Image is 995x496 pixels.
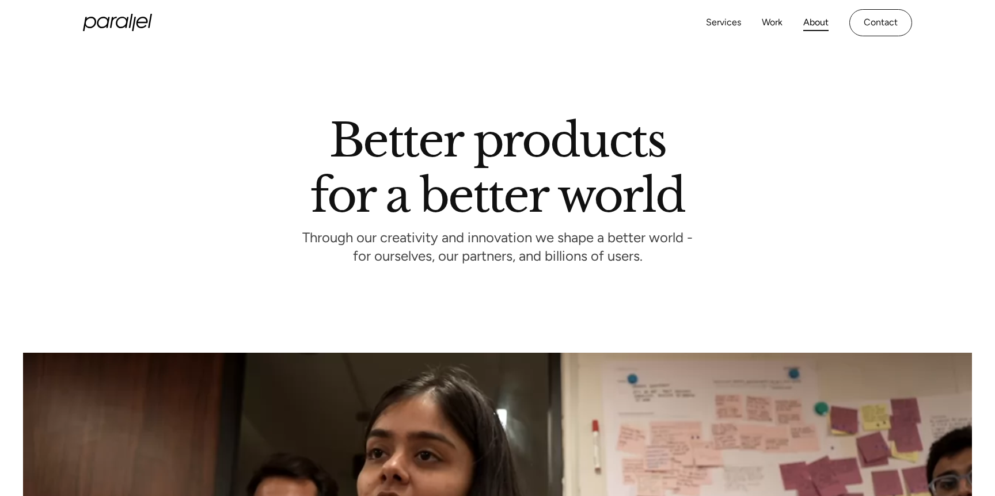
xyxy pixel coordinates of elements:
a: Services [706,14,741,31]
h1: Better products for a better world [310,124,684,212]
a: home [83,14,152,31]
a: About [803,14,829,31]
a: Contact [849,9,912,36]
a: Work [762,14,783,31]
p: Through our creativity and innovation we shape a better world - for ourselves, our partners, and ... [302,232,693,264]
